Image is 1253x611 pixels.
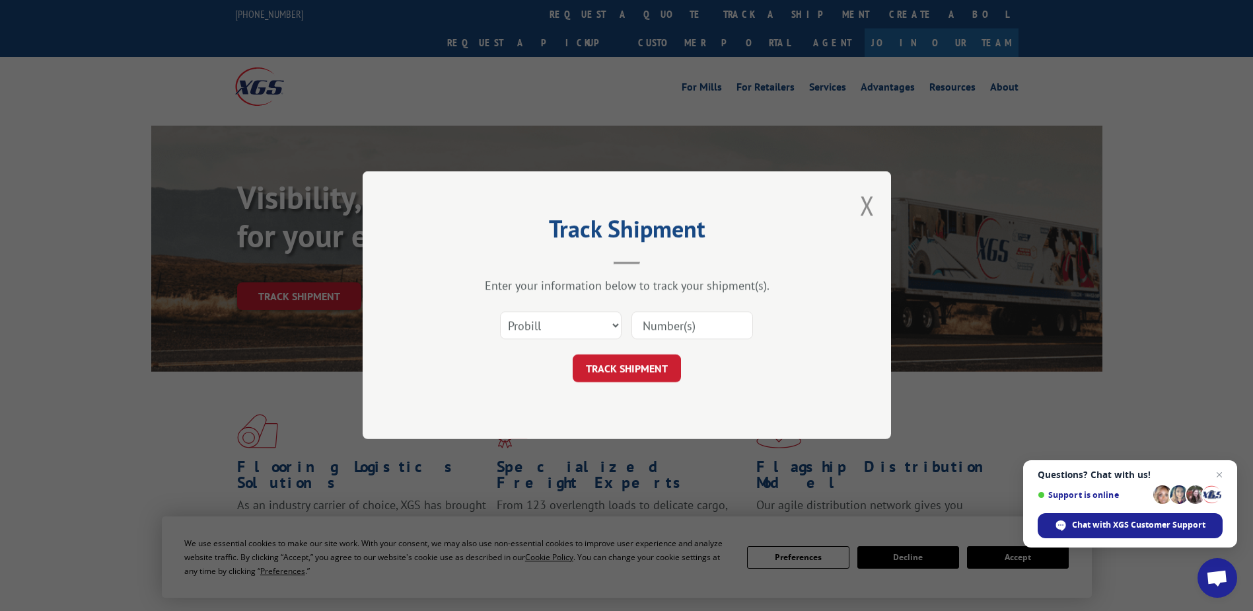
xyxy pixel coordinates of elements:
[429,220,825,245] h2: Track Shipment
[1038,490,1149,500] span: Support is online
[1072,519,1205,531] span: Chat with XGS Customer Support
[860,188,875,223] button: Close modal
[1211,467,1227,483] span: Close chat
[573,355,681,383] button: TRACK SHIPMENT
[1198,558,1237,598] div: Open chat
[631,312,753,340] input: Number(s)
[1038,513,1223,538] div: Chat with XGS Customer Support
[1038,469,1223,480] span: Questions? Chat with us!
[429,278,825,294] div: Enter your information below to track your shipment(s).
